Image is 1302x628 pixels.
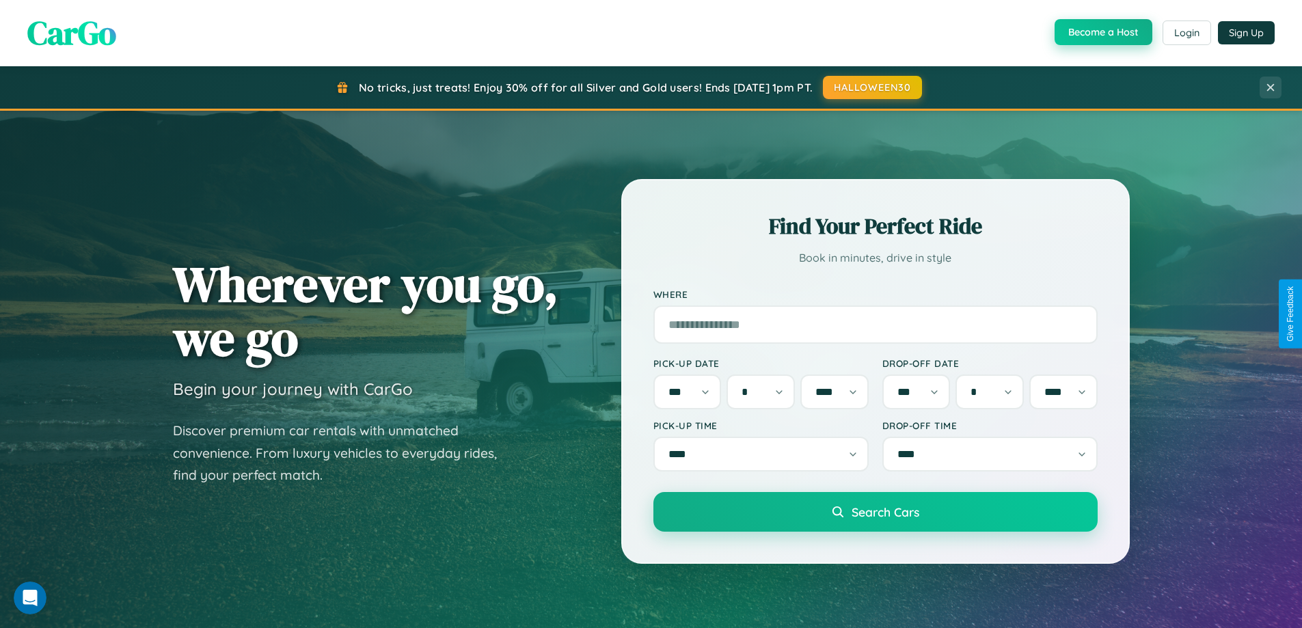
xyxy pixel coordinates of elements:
h2: Find Your Perfect Ride [653,211,1098,241]
span: CarGo [27,10,116,55]
span: No tricks, just treats! Enjoy 30% off for all Silver and Gold users! Ends [DATE] 1pm PT. [359,81,813,94]
p: Book in minutes, drive in style [653,248,1098,268]
button: Search Cars [653,492,1098,532]
div: Give Feedback [1286,286,1295,342]
label: Pick-up Time [653,420,869,431]
label: Where [653,288,1098,300]
h1: Wherever you go, we go [173,257,558,365]
button: Sign Up [1218,21,1275,44]
label: Pick-up Date [653,357,869,369]
h3: Begin your journey with CarGo [173,379,413,399]
button: Login [1163,21,1211,45]
iframe: Intercom live chat [14,582,46,614]
button: HALLOWEEN30 [823,76,922,99]
label: Drop-off Date [882,357,1098,369]
label: Drop-off Time [882,420,1098,431]
span: Search Cars [852,504,919,519]
p: Discover premium car rentals with unmatched convenience. From luxury vehicles to everyday rides, ... [173,420,515,487]
button: Become a Host [1055,19,1152,45]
